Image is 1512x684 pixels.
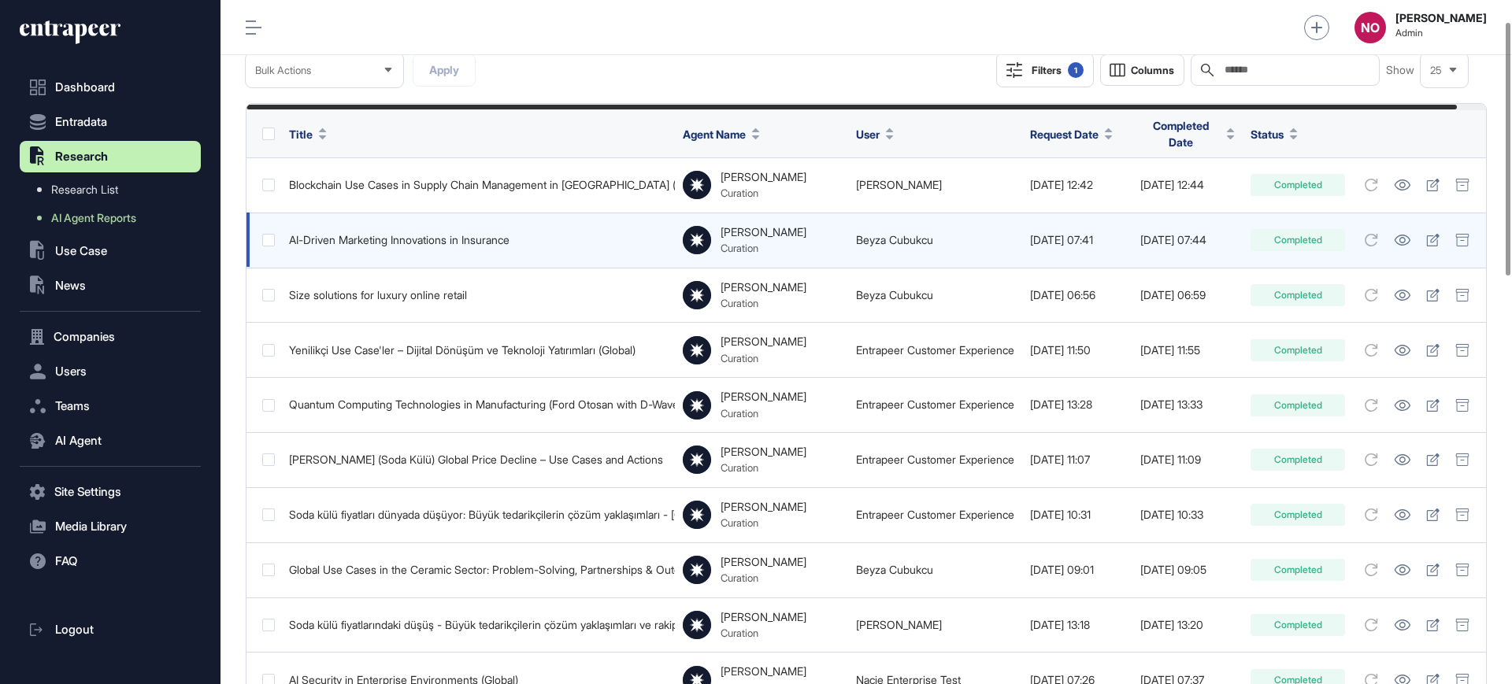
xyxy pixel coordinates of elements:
button: Site Settings [20,476,201,508]
div: Completed [1251,504,1345,526]
div: Curation [721,461,806,474]
button: Columns [1100,54,1184,86]
div: Yenilikçi Use Case'ler – Dijital Dönüşüm ve Teknoloji Yatırımları (Global) [289,344,667,357]
span: Entradata [55,116,107,128]
div: [PERSON_NAME] [721,171,806,183]
div: 1 [1068,62,1084,78]
div: Completed [1251,284,1345,306]
span: AI Agent Reports [51,212,136,224]
div: [DATE] 13:20 [1140,619,1235,631]
div: [PERSON_NAME] [721,226,806,238]
span: Bulk Actions [255,65,311,76]
div: [DATE] 12:44 [1140,179,1235,191]
div: [PERSON_NAME] (Soda Külü) Global Price Decline – Use Cases and Actions [289,453,667,466]
div: [PERSON_NAME] [721,665,806,678]
span: Media Library [55,520,127,533]
button: Entradata [20,106,201,138]
button: NO [1354,12,1386,43]
a: Entrapeer Customer Experience [856,508,1014,521]
span: News [55,279,86,292]
div: [DATE] 06:59 [1140,289,1235,301]
button: Agent Name [683,126,760,142]
span: Status [1251,126,1284,142]
span: 25 [1430,65,1442,76]
span: Research List [51,183,118,196]
div: Completed [1251,229,1345,251]
button: Request Date [1030,126,1113,142]
div: Completed [1251,394,1345,416]
a: Entrapeer Customer Experience [856,397,1014,411]
div: Curation [721,187,806,199]
button: Media Library [20,511,201,542]
div: [PERSON_NAME] [721,611,806,623]
button: Status [1251,126,1298,142]
a: Research List [28,176,201,204]
button: FAQ [20,545,201,577]
span: Admin [1395,28,1487,39]
div: Curation [721,352,806,364]
div: Soda külü fiyatları dünyada düşüyor: Büyük tedarikçilerin çözüm yaklaşımları - [GEOGRAPHIC_DATA] ... [289,508,667,521]
div: Curation [721,407,806,420]
div: [PERSON_NAME] [721,390,806,403]
div: [DATE] 10:33 [1140,508,1235,521]
span: Teams [55,400,90,412]
button: User [856,126,894,142]
div: Filters [1032,62,1084,78]
span: Title [289,126,313,142]
div: Quantum Computing Technologies in Manufacturing (Ford Otosan with D-Wave examples) [289,398,667,411]
span: AI Agent [55,434,102,447]
a: [PERSON_NAME] [856,618,942,631]
div: Completed [1251,339,1345,361]
a: Beyza Cubukcu [856,563,933,576]
div: Completed [1251,449,1345,471]
span: Use Case [55,245,107,257]
a: AI Agent Reports [28,204,201,232]
div: [DATE] 09:05 [1140,564,1235,576]
div: [DATE] 10:31 [1030,508,1125,521]
div: Curation [721,297,806,309]
span: FAQ [55,555,77,568]
span: Companies [54,331,115,343]
button: Users [20,356,201,387]
span: Dashboard [55,81,115,94]
button: Research [20,141,201,172]
button: Completed Date [1140,117,1235,150]
button: Teams [20,390,201,422]
div: [DATE] 12:42 [1030,179,1125,191]
div: [DATE] 06:56 [1030,289,1125,301]
a: Logout [20,614,201,645]
div: Soda külü fiyatlarındaki düşüş - Büyük tedarikçilerin çözüm yaklaşımları ve rakip konumları (Amer... [289,619,667,631]
span: Users [55,365,87,378]
span: Request Date [1030,126,1099,142]
div: [PERSON_NAME] [721,446,806,458]
div: Curation [721,516,806,529]
button: AI Agent [20,425,201,457]
a: Entrapeer Customer Experience [856,343,1014,357]
span: Research [55,150,108,163]
a: Beyza Cubukcu [856,288,933,301]
div: [PERSON_NAME] [721,281,806,294]
div: [DATE] 13:28 [1030,398,1125,411]
span: Logout [55,623,94,636]
div: Blockchain Use Cases in Supply Chain Management in [GEOGRAPHIC_DATA] (Efficiency Focus) [289,179,667,191]
span: Show [1386,64,1414,76]
span: Columns [1131,65,1174,76]
a: Entrapeer Customer Experience [856,453,1014,466]
div: Curation [721,571,806,584]
button: Title [289,126,327,142]
div: [DATE] 13:18 [1030,619,1125,631]
button: News [20,270,201,301]
div: [DATE] 09:01 [1030,564,1125,576]
span: Completed Date [1140,117,1221,150]
button: Companies [20,321,201,353]
strong: [PERSON_NAME] [1395,12,1487,24]
a: [PERSON_NAME] [856,178,942,191]
button: Use Case [20,235,201,267]
a: Dashboard [20,72,201,103]
div: AI-Driven Marketing Innovations in Insurance [289,234,667,246]
div: [DATE] 07:44 [1140,234,1235,246]
div: [PERSON_NAME] [721,501,806,513]
div: Completed [1251,559,1345,581]
div: [DATE] 11:50 [1030,344,1125,357]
